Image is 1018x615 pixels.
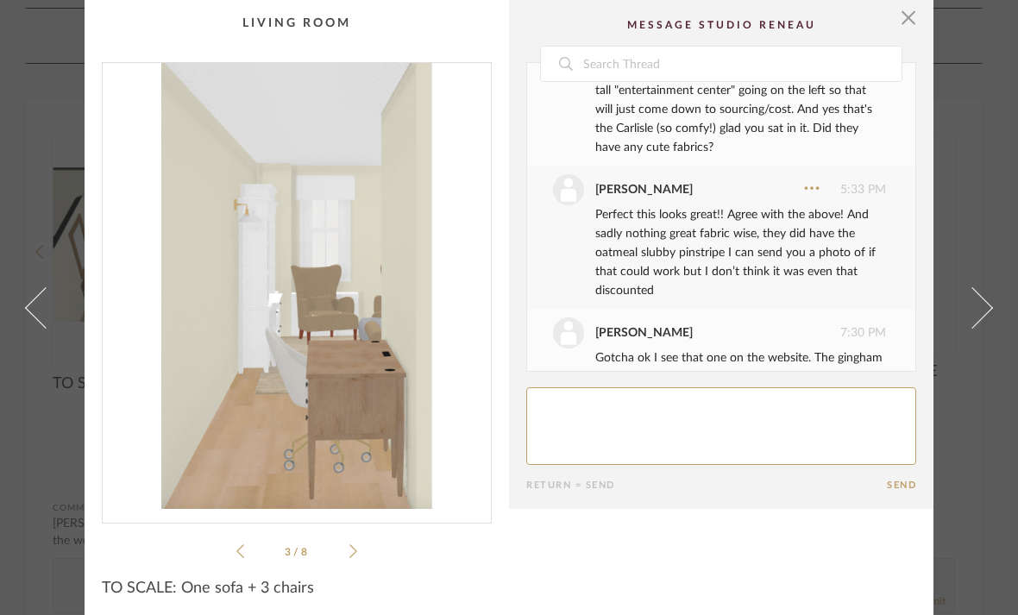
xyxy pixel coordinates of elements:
[595,24,886,157] div: Ok fab!! So lets plan for the sofa + 3 chairs. I just uploaded another set here with wingback cha...
[887,480,916,491] button: Send
[301,547,310,557] span: 8
[595,323,693,342] div: [PERSON_NAME]
[595,205,886,300] div: Perfect this looks great!! Agree with the above! And sadly nothing great fabric wise, they did ha...
[102,579,314,598] span: TO SCALE: One sofa + 3 chairs
[595,348,886,386] div: Gotcha ok I see that one on the website. The gingham is cute, i'll order a fabric swatch
[581,47,902,81] input: Search Thread
[103,63,491,509] img: 506ce4fc-450e-4d86-af2f-219c0a560fc3_1000x1000.jpg
[103,63,491,509] div: 2
[595,180,693,199] div: [PERSON_NAME]
[526,480,887,491] div: Return = Send
[293,547,301,557] span: /
[285,547,293,557] span: 3
[553,317,886,348] div: 7:30 PM
[553,174,886,205] div: 5:33 PM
